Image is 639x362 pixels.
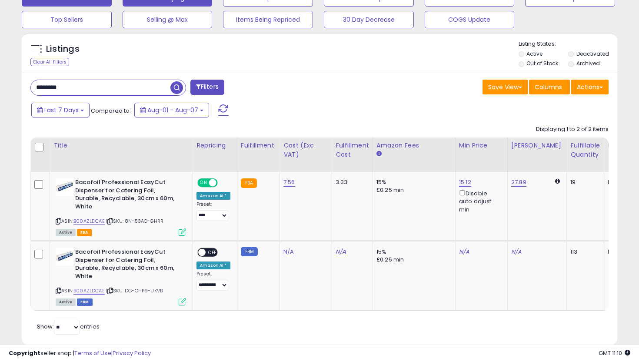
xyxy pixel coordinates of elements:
label: Archived [576,60,600,67]
div: Amazon AI * [196,192,230,200]
span: All listings currently available for purchase on Amazon [56,298,76,306]
span: | SKU: DG-OHP9-UKVB [106,287,163,294]
div: Cost (Exc. VAT) [283,141,328,159]
button: Selling @ Max [123,11,213,28]
a: 15.12 [459,178,471,187]
span: All listings currently available for purchase on Amazon [56,229,76,236]
div: Disable auto adjust min [459,188,501,214]
strong: Copyright [9,349,40,357]
div: 15% [376,248,449,256]
div: Fulfillable Quantity [570,141,600,159]
div: £0.25 min [376,256,449,264]
b: Bacofoil Professional EasyCut Dispenser for Catering Foil, Durable, Recyclable, 30cm x 60m, White [75,248,181,282]
small: Amazon Fees. [376,150,382,158]
span: ON [198,179,209,187]
button: Aug-01 - Aug-07 [134,103,209,117]
span: OFF [206,249,220,256]
span: Compared to: [91,107,131,115]
label: Out of Stock [526,60,558,67]
span: Aug-01 - Aug-07 [147,106,198,114]
div: Amazon AI * [196,261,230,269]
span: FBM [77,298,93,306]
button: Last 7 Days [31,103,90,117]
div: [PERSON_NAME] [511,141,563,150]
small: FBA [241,178,257,188]
button: Items Being Repriced [223,11,313,28]
div: Clear All Filters [30,58,69,66]
button: Columns [529,80,570,94]
div: 113 [570,248,597,256]
div: Amazon Fees [376,141,452,150]
span: Last 7 Days [44,106,79,114]
a: Terms of Use [74,349,111,357]
div: Title [53,141,189,150]
div: Fulfillment Cost [336,141,369,159]
div: 15% [376,178,449,186]
a: N/A [336,248,346,256]
span: FBA [77,229,92,236]
button: Filters [190,80,224,95]
button: COGS Update [425,11,515,28]
div: 19 [570,178,597,186]
img: 41zWP7S7ljL._SL40_.jpg [56,248,73,265]
a: 7.56 [283,178,295,187]
div: Displaying 1 to 2 of 2 items [536,125,609,134]
a: B00AZLDCAE [73,287,105,295]
div: seller snap | | [9,349,151,358]
div: Repricing [196,141,233,150]
div: Fulfillment [241,141,276,150]
label: Deactivated [576,50,609,57]
span: | SKU: 8N-53AO-GHRR [106,218,163,225]
h5: Listings [46,43,80,55]
div: ASIN: [56,248,186,305]
div: Preset: [196,201,230,221]
small: FBM [241,247,258,256]
b: Bacofoil Professional EasyCut Dispenser for Catering Foil, Durable, Recyclable, 30cm x 60m, White [75,178,181,213]
span: OFF [216,179,230,187]
button: Actions [571,80,609,94]
div: Min Price [459,141,504,150]
label: Active [526,50,542,57]
div: 3.33 [336,178,366,186]
div: Preset: [196,271,230,291]
a: Privacy Policy [113,349,151,357]
p: Listing States: [519,40,618,48]
span: Columns [535,83,562,91]
img: 41zWP7S7ljL._SL40_.jpg [56,178,73,196]
a: B00AZLDCAE [73,218,105,225]
a: N/A [283,248,294,256]
a: N/A [511,248,522,256]
button: Top Sellers [22,11,112,28]
div: £0.25 min [376,186,449,194]
div: ASIN: [56,178,186,235]
span: Show: entries [37,322,100,331]
button: 30 Day Decrease [324,11,414,28]
span: 2025-08-15 11:10 GMT [599,349,630,357]
button: Save View [483,80,528,94]
a: 27.89 [511,178,526,187]
a: N/A [459,248,469,256]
